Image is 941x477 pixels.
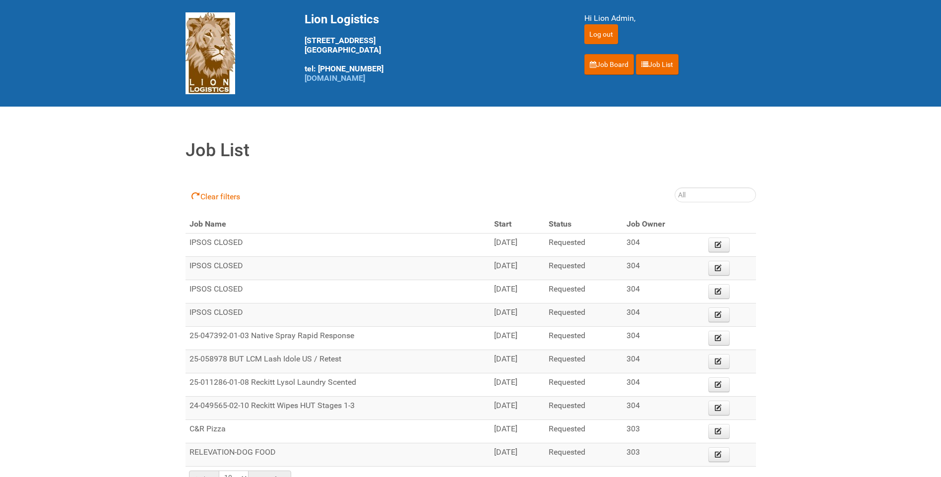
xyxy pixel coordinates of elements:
td: 304 [623,257,704,280]
td: 25-011286-01-08 Reckitt Lysol Laundry Scented [186,373,491,397]
td: [DATE] [490,280,545,303]
span: Status [549,219,571,229]
td: Requested [545,373,623,397]
td: 304 [623,397,704,420]
td: [DATE] [490,443,545,467]
span: Job Owner [627,219,665,229]
td: RELEVATION-DOG FOOD [186,443,491,467]
td: IPSOS CLOSED [186,257,491,280]
td: C&R Pizza [186,420,491,443]
td: Requested [545,280,623,303]
td: 304 [623,234,704,257]
input: Log out [584,24,618,44]
a: Job List [636,54,679,75]
td: 304 [623,327,704,350]
td: 24-049565-02-10 Reckitt Wipes HUT Stages 1-3 [186,397,491,420]
span: Job Name [189,219,226,229]
td: 304 [623,303,704,327]
div: Hi Lion Admin, [584,12,756,24]
td: 304 [623,280,704,303]
td: [DATE] [490,303,545,327]
td: Requested [545,234,623,257]
td: 303 [623,420,704,443]
input: All [675,187,756,202]
td: Requested [545,443,623,467]
td: [DATE] [490,350,545,373]
td: [DATE] [490,397,545,420]
td: 304 [623,373,704,397]
td: [DATE] [490,373,545,397]
td: Requested [545,303,623,327]
a: [DOMAIN_NAME] [305,73,365,83]
td: Requested [545,327,623,350]
td: 25-058978 BUT LCM Lash Idole US / Retest [186,350,491,373]
td: IPSOS CLOSED [186,303,491,327]
td: IPSOS CLOSED [186,234,491,257]
td: 304 [623,350,704,373]
td: IPSOS CLOSED [186,280,491,303]
span: Start [494,219,511,229]
td: Requested [545,397,623,420]
h1: Job List [186,137,756,164]
td: Requested [545,350,623,373]
td: [DATE] [490,257,545,280]
td: [DATE] [490,234,545,257]
a: Lion Logistics [186,48,235,58]
a: Job Board [584,54,634,75]
td: Requested [545,420,623,443]
span: Lion Logistics [305,12,379,26]
td: [DATE] [490,327,545,350]
td: [DATE] [490,420,545,443]
div: [STREET_ADDRESS] [GEOGRAPHIC_DATA] tel: [PHONE_NUMBER] [305,12,560,83]
td: Requested [545,257,623,280]
td: 25-047392-01-03 Native Spray Rapid Response [186,327,491,350]
td: 303 [623,443,704,467]
a: Clear filters [186,188,246,204]
img: Lion Logistics [186,12,235,94]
